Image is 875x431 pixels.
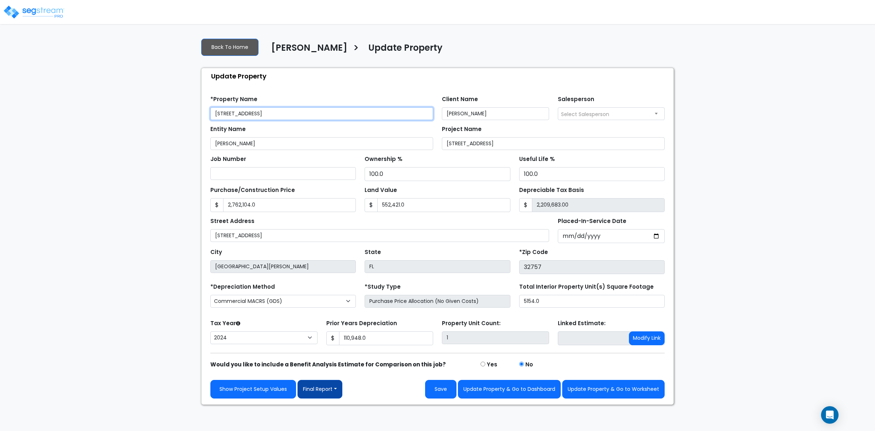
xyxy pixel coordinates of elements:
button: Update Property & Go to Dashboard [458,380,561,399]
label: Yes [487,361,497,369]
input: Land Value [377,198,510,212]
label: Prior Years Depreciation [326,319,397,328]
button: Update Property & Go to Worksheet [562,380,665,399]
h3: > [353,42,359,56]
label: Placed-In-Service Date [558,217,626,226]
input: Project Name [442,137,665,150]
input: 0.00 [532,198,665,212]
label: *Zip Code [519,248,548,257]
input: Ownership [365,167,510,181]
label: Client Name [442,95,478,104]
span: $ [365,198,378,212]
label: Purchase/Construction Price [210,186,295,195]
input: Client Name [442,107,549,120]
span: $ [519,198,532,212]
label: Entity Name [210,125,246,134]
input: Purchase or Construction Price [223,198,356,212]
label: Total Interior Property Unit(s) Square Footage [519,283,654,291]
div: Update Property [205,68,673,84]
label: Linked Estimate: [558,319,606,328]
a: Update Property [363,43,443,58]
button: Final Report [297,380,342,399]
label: Tax Year [210,319,240,328]
input: Property Name [210,107,433,120]
label: Useful Life % [519,155,555,163]
label: No [525,361,533,369]
label: Project Name [442,125,482,134]
input: 0.00 [339,331,433,345]
input: Zip Code [519,260,665,274]
strong: Would you like to include a Benefit Analysis Estimate for Comparison on this job? [210,361,446,368]
a: Show Project Setup Values [210,380,296,399]
label: *Study Type [365,283,401,291]
input: Entity Name [210,137,433,150]
span: $ [326,331,339,345]
label: Salesperson [558,95,594,104]
button: Modify Link [629,331,665,345]
label: *Property Name [210,95,257,104]
input: Street Address [210,229,549,242]
label: Ownership % [365,155,402,163]
span: $ [210,198,223,212]
label: Job Number [210,155,246,163]
label: Street Address [210,217,254,226]
span: Select Salesperson [561,111,609,118]
label: Depreciable Tax Basis [519,186,584,195]
input: total square foot [519,295,665,308]
a: [PERSON_NAME] [266,43,347,58]
button: Save [425,380,456,399]
h4: [PERSON_NAME] [271,43,347,55]
label: State [365,248,381,257]
input: Building Count [442,331,549,344]
label: Property Unit Count: [442,319,501,328]
img: logo_pro_r.png [3,5,65,19]
label: *Depreciation Method [210,283,275,291]
a: Back To Home [201,39,258,56]
input: Depreciation [519,167,665,181]
h4: Update Property [368,43,443,55]
label: City [210,248,222,257]
div: Open Intercom Messenger [821,406,839,424]
label: Land Value [365,186,397,195]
